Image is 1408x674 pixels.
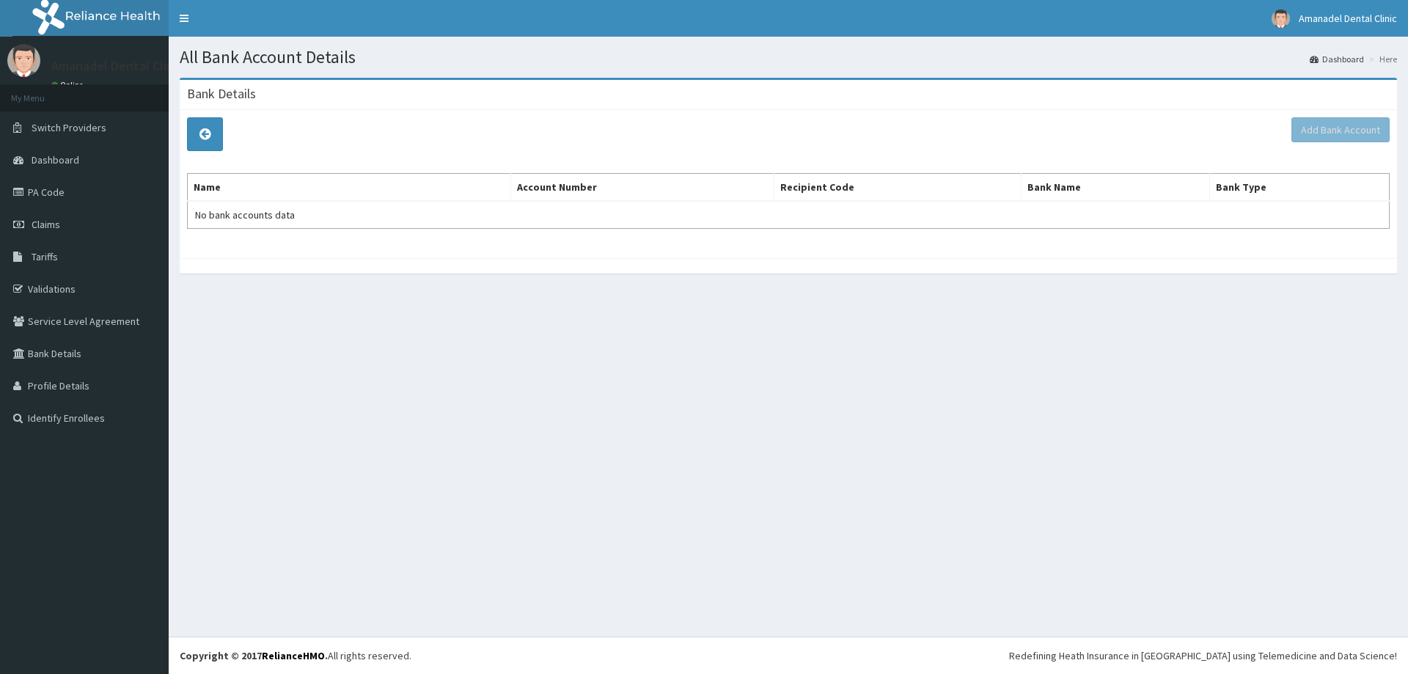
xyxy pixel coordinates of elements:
th: Name [188,174,511,202]
th: Account Number [510,174,774,202]
span: Switch Providers [32,121,106,134]
span: No bank accounts data [195,208,295,221]
span: Claims [32,218,60,231]
th: Bank Type [1209,174,1389,202]
a: Online [51,80,87,90]
footer: All rights reserved. [169,637,1408,674]
span: Tariffs [32,250,58,263]
span: Amanadel Dental Clinic [1299,12,1397,25]
th: Bank Name [1021,174,1209,202]
div: Redefining Heath Insurance in [GEOGRAPHIC_DATA] using Telemedicine and Data Science! [1009,648,1397,663]
th: Recipient Code [774,174,1022,202]
img: User Image [7,44,40,77]
strong: Copyright © 2017 . [180,649,328,662]
li: Here [1365,53,1397,65]
span: Dashboard [32,153,79,166]
p: Amanadel Dental Clinic [51,59,183,73]
a: RelianceHMO [262,649,325,662]
h1: All Bank Account Details [180,48,1397,67]
img: User Image [1272,10,1290,28]
a: Dashboard [1310,53,1364,65]
h3: Bank Details [187,87,256,100]
button: Add Bank Account [1291,117,1390,142]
